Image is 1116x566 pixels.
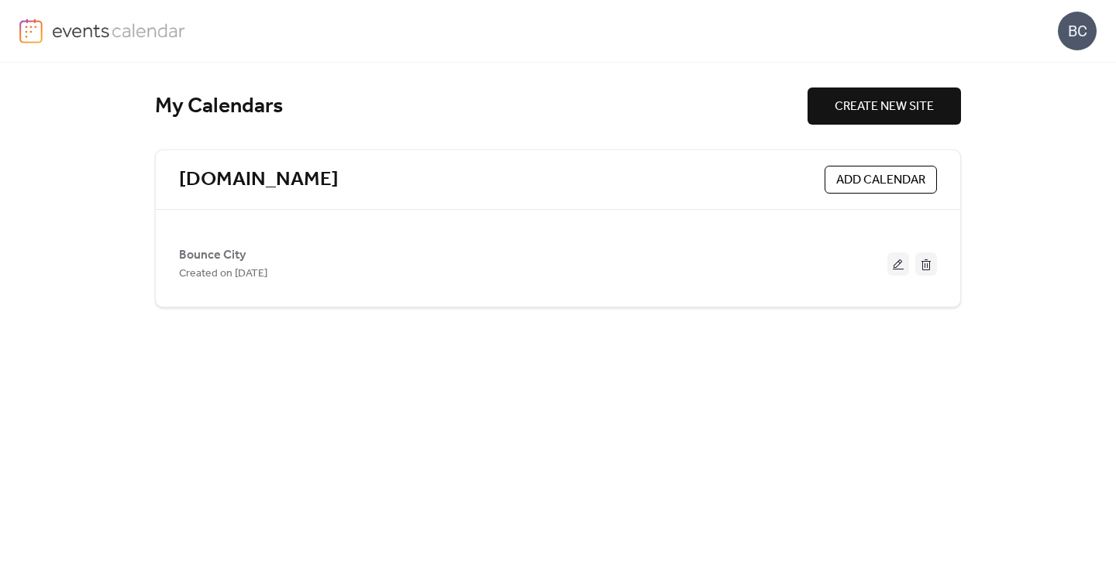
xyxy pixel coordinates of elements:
[179,265,267,283] span: Created on [DATE]
[19,19,43,43] img: logo
[835,98,934,116] span: CREATE NEW SITE
[825,166,937,194] button: ADD CALENDAR
[808,87,961,125] button: CREATE NEW SITE
[836,171,925,190] span: ADD CALENDAR
[179,246,246,265] span: Bounce City
[52,19,186,42] img: logo-type
[179,251,246,259] a: Bounce City
[1058,12,1097,50] div: BC
[179,167,339,193] a: [DOMAIN_NAME]
[155,93,808,120] div: My Calendars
